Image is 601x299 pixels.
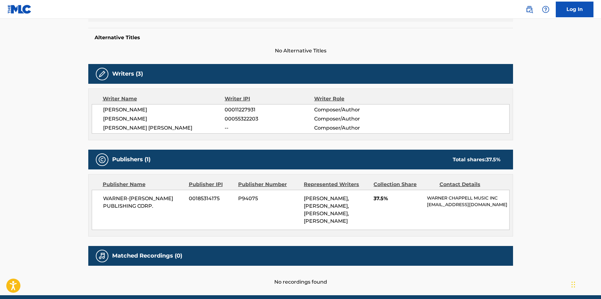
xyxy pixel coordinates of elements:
[112,70,143,77] h5: Writers (3)
[189,195,233,202] span: 00185314175
[542,6,549,13] img: help
[427,201,509,208] p: [EMAIL_ADDRESS][DOMAIN_NAME]
[103,106,225,114] span: [PERSON_NAME]
[374,181,434,188] div: Collection Share
[570,269,601,299] iframe: Chat Widget
[486,157,500,163] span: 37.5 %
[225,124,314,132] span: --
[453,156,500,163] div: Total shares:
[103,95,225,103] div: Writer Name
[88,266,513,286] div: No recordings found
[304,195,349,224] span: [PERSON_NAME], [PERSON_NAME], [PERSON_NAME], [PERSON_NAME]
[523,3,536,16] a: Public Search
[314,124,396,132] span: Composer/Author
[427,195,509,201] p: WARNER CHAPPELL MUSIC INC
[112,156,150,163] h5: Publishers (1)
[103,181,184,188] div: Publisher Name
[314,115,396,123] span: Composer/Author
[103,195,184,210] span: WARNER-[PERSON_NAME] PUBLISHING CORP.
[189,181,233,188] div: Publisher IPI
[225,115,314,123] span: 00055322203
[8,5,32,14] img: MLC Logo
[526,6,533,13] img: search
[238,195,299,202] span: P94075
[225,106,314,114] span: 00011227931
[103,115,225,123] span: [PERSON_NAME]
[374,195,422,202] span: 37.5%
[314,95,396,103] div: Writer Role
[314,106,396,114] span: Composer/Author
[98,252,106,260] img: Matched Recordings
[98,70,106,78] img: Writers
[539,3,552,16] div: Help
[112,252,182,259] h5: Matched Recordings (0)
[103,124,225,132] span: [PERSON_NAME] [PERSON_NAME]
[556,2,593,17] a: Log In
[98,156,106,163] img: Publishers
[571,275,575,294] div: Drag
[238,181,299,188] div: Publisher Number
[440,181,500,188] div: Contact Details
[88,47,513,55] span: No Alternative Titles
[304,181,369,188] div: Represented Writers
[225,95,314,103] div: Writer IPI
[95,35,507,41] h5: Alternative Titles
